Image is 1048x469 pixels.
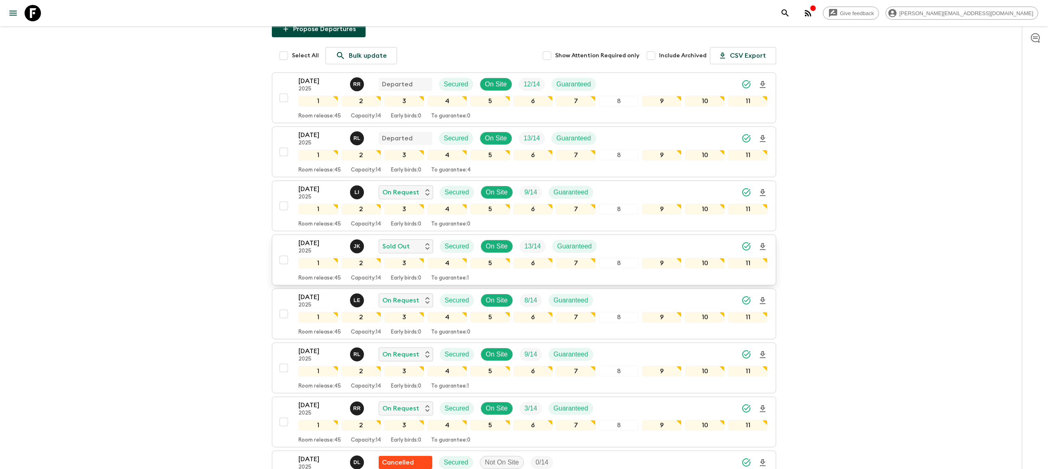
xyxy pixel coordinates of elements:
[440,240,474,253] div: Secured
[382,458,414,467] p: Cancelled
[292,52,319,60] span: Select All
[553,295,588,305] p: Guaranteed
[895,10,1038,16] span: [PERSON_NAME][EMAIL_ADDRESS][DOMAIN_NAME]
[298,204,338,214] div: 1
[513,96,553,106] div: 6
[599,150,639,160] div: 8
[427,420,467,431] div: 4
[556,366,596,377] div: 7
[353,459,360,466] p: D L
[728,96,768,106] div: 11
[298,346,343,356] p: [DATE]
[445,241,469,251] p: Secured
[384,258,424,268] div: 3
[470,150,510,160] div: 5
[431,221,470,228] p: To guarantee: 0
[513,312,553,322] div: 6
[382,133,413,143] p: Departed
[298,221,341,228] p: Room release: 45
[298,86,343,92] p: 2025
[351,167,381,174] p: Capacity: 14
[350,80,366,86] span: Roland Rau
[513,420,553,431] div: 6
[685,420,725,431] div: 10
[470,366,510,377] div: 5
[531,456,553,469] div: Trip Fill
[341,420,381,431] div: 2
[272,289,776,339] button: [DATE]2025Leslie EdgarOn RequestSecuredOn SiteTrip FillGuaranteed1234567891011Room release:45Capa...
[341,366,381,377] div: 2
[391,113,421,120] p: Early birds: 0
[519,78,545,91] div: Trip Fill
[758,80,768,90] svg: Download Onboarding
[440,186,474,199] div: Secured
[444,458,468,467] p: Secured
[556,312,596,322] div: 7
[427,204,467,214] div: 4
[341,204,381,214] div: 2
[445,349,469,359] p: Secured
[384,420,424,431] div: 3
[486,349,508,359] p: On Site
[524,133,540,143] p: 13 / 14
[486,241,508,251] p: On Site
[298,194,343,201] p: 2025
[384,150,424,160] div: 3
[351,113,381,120] p: Capacity: 14
[325,47,397,64] a: Bulk update
[553,404,588,413] p: Guaranteed
[480,78,512,91] div: On Site
[485,458,519,467] p: Not On Site
[298,248,343,255] p: 2025
[272,21,366,37] button: Propose Departures
[481,294,513,307] div: On Site
[427,258,467,268] div: 4
[741,133,751,143] svg: Synced Successfully
[391,275,421,282] p: Early birds: 0
[341,96,381,106] div: 2
[350,347,366,361] button: RL
[470,258,510,268] div: 5
[555,52,639,60] span: Show Attention Required only
[557,241,592,251] p: Guaranteed
[758,134,768,144] svg: Download Onboarding
[480,132,512,145] div: On Site
[524,295,537,305] p: 8 / 14
[382,241,410,251] p: Sold Out
[741,79,751,89] svg: Synced Successfully
[685,96,725,106] div: 10
[272,72,776,123] button: [DATE]2025Roland RauDepartedSecuredOn SiteTrip FillGuaranteed1234567891011Room release:45Capacity...
[272,234,776,285] button: [DATE]2025Jamie KeenanSold OutSecuredOn SiteTrip FillGuaranteed1234567891011Room release:45Capaci...
[513,258,553,268] div: 6
[685,258,725,268] div: 10
[298,184,343,194] p: [DATE]
[513,204,553,214] div: 6
[384,204,424,214] div: 3
[486,295,508,305] p: On Site
[777,5,793,21] button: search adventures
[481,348,513,361] div: On Site
[445,404,469,413] p: Secured
[391,383,421,390] p: Early birds: 0
[384,366,424,377] div: 3
[427,312,467,322] div: 4
[298,130,343,140] p: [DATE]
[298,150,338,160] div: 1
[382,295,419,305] p: On Request
[642,204,682,214] div: 9
[599,258,639,268] div: 8
[353,351,360,358] p: R L
[535,458,548,467] p: 0 / 14
[298,410,343,417] p: 2025
[298,76,343,86] p: [DATE]
[298,420,338,431] div: 1
[685,366,725,377] div: 10
[470,312,510,322] div: 5
[758,242,768,252] svg: Download Onboarding
[470,420,510,431] div: 5
[659,52,707,60] span: Include Archived
[741,241,751,251] svg: Synced Successfully
[758,404,768,414] svg: Download Onboarding
[556,96,596,106] div: 7
[728,204,768,214] div: 11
